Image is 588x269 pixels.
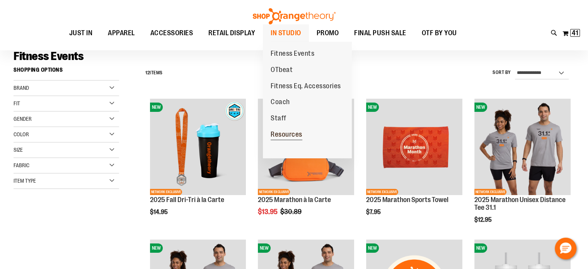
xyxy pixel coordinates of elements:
span: NETWORK EXCLUSIVE [258,189,290,195]
span: Staff [271,114,286,124]
span: NEW [150,103,163,112]
span: RETAIL DISPLAY [208,24,255,42]
span: Gender [14,116,32,122]
a: 2025 Marathon Sports Towel [366,196,448,204]
span: NETWORK EXCLUSIVE [150,189,182,195]
span: $13.95 [258,208,279,216]
div: product [254,95,358,235]
span: APPAREL [108,24,135,42]
span: OTF BY YOU [422,24,457,42]
a: 2025 Marathon Unisex Distance Tee 31.1 [474,196,566,211]
a: 2025 Marathon Unisex Distance Tee 31.1NEWNETWORK EXCLUSIVE [474,99,571,196]
span: JUST IN [69,24,93,42]
span: NEW [258,243,271,253]
div: product [470,95,574,243]
a: 2025 Marathon à la CarteNETWORK EXCLUSIVE [258,99,354,196]
img: Shop Orangetheory [252,8,337,24]
span: $7.95 [366,209,382,216]
label: Sort By [493,69,511,76]
span: Coach [271,98,290,108]
a: 2025 Fall Dri-Tri à la CarteNEWNETWORK EXCLUSIVE [150,99,246,196]
span: NEW [366,243,379,253]
h2: Items [145,67,163,79]
span: NEW [150,243,163,253]
img: 2025 Marathon Unisex Distance Tee 31.1 [474,99,571,195]
img: 2025 Marathon à la Carte [258,99,354,195]
span: Resources [271,130,302,140]
span: PROMO [317,24,339,42]
span: Item Type [14,178,36,184]
span: Size [14,147,23,153]
span: Brand [14,85,29,91]
a: PROMO [309,24,347,42]
span: 12 [145,70,150,75]
a: ACCESSORIES [143,24,201,42]
div: product [362,95,466,235]
a: FINAL PUSH SALE [346,24,414,42]
span: Color [14,131,29,137]
img: 2025 Fall Dri-Tri à la Carte [150,99,246,195]
span: IN STUDIO [271,24,301,42]
a: OTbeat [263,62,300,78]
span: FINAL PUSH SALE [354,24,406,42]
span: OTbeat [271,66,293,75]
a: Fitness Eq. Accessories [263,78,349,94]
a: 2025 Marathon à la Carte [258,196,331,204]
button: Hello, have a question? Let’s chat. [555,238,576,259]
span: Fitness Events [14,50,84,63]
a: APPAREL [100,24,143,42]
span: 41 [572,29,578,37]
span: NEW [474,243,487,253]
span: Fitness Events [271,50,314,59]
span: $12.95 [474,216,493,223]
a: OTF BY YOU [414,24,465,42]
a: RETAIL DISPLAY [201,24,263,42]
ul: IN STUDIO [263,42,352,158]
span: NETWORK EXCLUSIVE [474,189,506,195]
a: 2025 Marathon Sports TowelNEWNETWORK EXCLUSIVE [366,99,462,196]
a: 2025 Fall Dri-Tri à la Carte [150,196,224,204]
a: Staff [263,110,294,127]
span: Fabric [14,162,29,168]
a: Fitness Events [263,46,322,62]
div: product [146,95,250,235]
strong: Shopping Options [14,63,119,81]
span: NETWORK EXCLUSIVE [366,189,398,195]
a: IN STUDIO [263,24,309,42]
a: JUST IN [61,24,101,42]
span: $30.89 [280,208,302,216]
a: Resources [263,127,310,143]
span: NEW [474,103,487,112]
span: NEW [366,103,379,112]
a: Coach [263,94,298,110]
span: $14.95 [150,209,169,216]
span: ACCESSORIES [150,24,193,42]
img: 2025 Marathon Sports Towel [366,99,462,195]
span: Fit [14,100,20,106]
span: Fitness Eq. Accessories [271,82,341,92]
